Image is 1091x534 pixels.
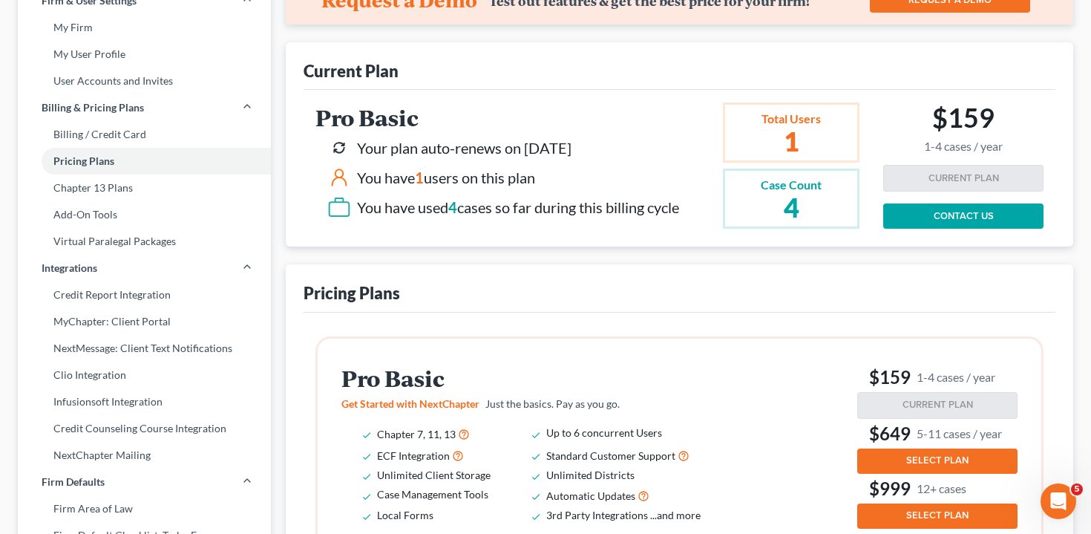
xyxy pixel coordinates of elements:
a: NextChapter Mailing [18,442,271,469]
small: 5-11 cases / year [917,426,1002,441]
small: 1-4 cases / year [924,140,1003,154]
span: Up to 6 concurrent Users [546,426,662,439]
iframe: Intercom live chat [1041,483,1076,519]
span: Case Management Tools [377,488,488,501]
a: Credit Counseling Course Integration [18,415,271,442]
span: Automatic Updates [546,489,635,502]
span: ECF Integration [377,449,450,462]
a: CONTACT US [883,203,1044,229]
span: Firm Defaults [42,475,105,489]
a: Integrations [18,255,271,281]
span: Billing & Pricing Plans [42,100,144,115]
small: 1-4 cases / year [917,369,995,385]
h2: 4 [761,194,822,221]
h2: Pro Basic [341,366,721,391]
span: Get Started with NextChapter [341,397,479,410]
h3: $999 [857,477,1018,501]
a: Infusionsoft Integration [18,388,271,415]
h2: $159 [924,102,1003,153]
span: CURRENT PLAN [902,399,973,411]
a: Billing / Credit Card [18,121,271,148]
span: 1 [415,169,424,186]
div: Your plan auto-renews on [DATE] [357,137,571,159]
a: My User Profile [18,41,271,68]
a: Firm Defaults [18,469,271,495]
div: You have users on this plan [357,167,535,189]
div: Current Plan [304,60,399,82]
h2: 1 [761,128,822,154]
h2: Pro Basic [315,105,679,130]
div: You have used cases so far during this billing cycle [357,197,679,218]
span: SELECT PLAN [906,455,969,466]
span: Local Forms [377,509,433,521]
a: Virtual Paralegal Packages [18,228,271,255]
span: ...and more [650,509,701,521]
span: 4 [448,198,457,216]
span: Unlimited Districts [546,469,635,481]
span: Just the basics. Pay as you go. [485,397,620,410]
a: Pricing Plans [18,148,271,175]
span: 5 [1071,483,1083,495]
div: Case Count [761,177,822,194]
a: MyChapter: Client Portal [18,308,271,335]
button: CURRENT PLAN [857,392,1018,419]
button: SELECT PLAN [857,449,1018,474]
h3: $649 [857,422,1018,446]
span: 3rd Party Integrations [546,509,648,521]
div: Total Users [761,111,822,128]
a: User Accounts and Invites [18,68,271,94]
a: Add-On Tools [18,201,271,228]
a: My Firm [18,14,271,41]
span: Integrations [42,261,97,276]
button: SELECT PLAN [857,504,1018,529]
a: Billing & Pricing Plans [18,94,271,121]
a: Clio Integration [18,362,271,388]
button: CURRENT PLAN [883,165,1044,192]
div: Pricing Plans [304,282,400,304]
span: Unlimited Client Storage [377,469,491,481]
a: Credit Report Integration [18,281,271,308]
a: Chapter 13 Plans [18,175,271,201]
small: 12+ cases [917,481,966,496]
a: Firm Area of Law [18,495,271,522]
span: Standard Customer Support [546,449,675,462]
a: NextMessage: Client Text Notifications [18,335,271,362]
h3: $159 [857,365,1018,389]
span: Chapter 7, 11, 13 [377,428,456,440]
span: SELECT PLAN [906,509,969,521]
